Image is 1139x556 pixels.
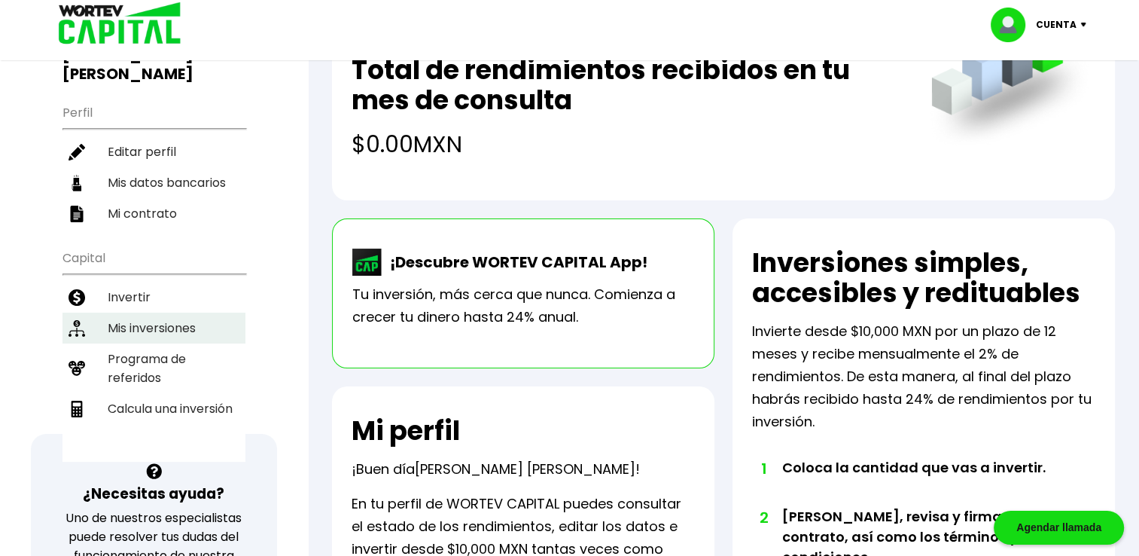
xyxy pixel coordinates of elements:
p: Tu inversión, más cerca que nunca. Comienza a crecer tu dinero hasta 24% anual. [352,283,694,328]
p: ¡Descubre WORTEV CAPITAL App! [382,251,647,273]
h2: Mi perfil [352,416,460,446]
img: calculadora-icon.17d418c4.svg [69,401,85,417]
p: Invierte desde $10,000 MXN por un plazo de 12 meses y recibe mensualmente el 2% de rendimientos. ... [752,320,1095,433]
a: Calcula una inversión [62,393,245,424]
a: Editar perfil [62,136,245,167]
a: Mi contrato [62,198,245,229]
li: Coloca la cantidad que vas a invertir. [782,457,1061,506]
img: datos-icon.10cf9172.svg [69,175,85,191]
span: [PERSON_NAME] [PERSON_NAME] [415,460,635,478]
h3: Buen día, [62,27,245,84]
img: invertir-icon.b3b967d7.svg [69,289,85,306]
img: recomiendanos-icon.9b8e9327.svg [69,360,85,377]
img: editar-icon.952d3147.svg [69,144,85,160]
a: Mis datos bancarios [62,167,245,198]
div: Agendar llamada [994,511,1124,545]
h2: Total de rendimientos recibidos en tu mes de consulta [352,55,901,115]
b: [PERSON_NAME] [PERSON_NAME] [62,44,193,84]
p: Cuenta [1036,14,1077,36]
ul: Capital [62,241,245,462]
a: Mis inversiones [62,313,245,344]
h3: ¿Necesitas ayuda? [83,483,224,505]
h4: $0.00 MXN [352,127,901,161]
img: icon-down [1077,23,1097,27]
ul: Perfil [62,96,245,229]
span: 1 [760,457,767,480]
img: wortev-capital-app-icon [352,249,382,276]
a: Invertir [62,282,245,313]
img: profile-image [991,8,1036,42]
img: inversiones-icon.6695dc30.svg [69,320,85,337]
p: ¡Buen día ! [352,458,640,481]
img: contrato-icon.f2db500c.svg [69,206,85,222]
a: Programa de referidos [62,344,245,393]
span: 2 [760,506,767,529]
h2: Inversiones simples, accesibles y redituables [752,248,1095,308]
